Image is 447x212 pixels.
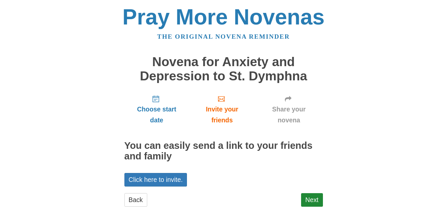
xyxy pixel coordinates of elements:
a: Click here to invite. [124,173,187,187]
h2: You can easily send a link to your friends and family [124,141,323,162]
a: Choose start date [124,90,189,129]
a: Share your novena [255,90,323,129]
a: Invite your friends [189,90,255,129]
span: Invite your friends [196,104,248,126]
a: Pray More Novenas [122,5,325,29]
h1: Novena for Anxiety and Depression to St. Dymphna [124,55,323,83]
a: The original novena reminder [157,33,290,40]
a: Back [124,193,147,207]
span: Choose start date [131,104,183,126]
span: Share your novena [262,104,316,126]
a: Next [301,193,323,207]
